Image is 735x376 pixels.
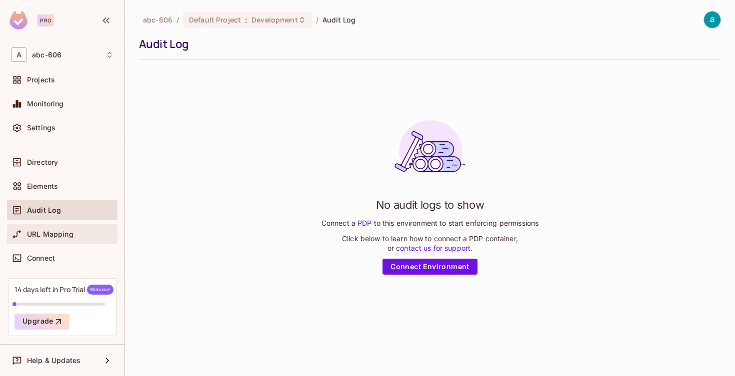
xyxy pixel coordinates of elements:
span: Welcome! [87,285,113,295]
span: Projects [27,76,55,84]
span: A [11,47,27,62]
div: Audit Log [139,36,716,51]
div: 14 days left in Pro Trial [14,285,113,295]
span: Elements [27,182,58,190]
span: Monitoring [27,100,64,108]
li: / [316,15,318,24]
button: Upgrade [14,314,69,330]
a: Connect Environment [382,259,477,275]
img: abc bcd [704,11,720,28]
span: : [244,16,248,24]
h1: No audit logs to show [376,197,484,212]
p: Click below to learn how to connect a PDP container, or [342,234,518,253]
span: Audit Log [322,15,355,24]
a: PDP [355,219,374,227]
li: / [176,15,179,24]
span: Workspace: abc-606 [32,51,61,59]
div: Pro [37,14,54,26]
img: SReyMgAAAABJRU5ErkJggg== [9,11,27,29]
p: Connect a to this environment to start enforcing permissions [321,218,538,228]
span: URL Mapping [27,230,73,238]
span: the active workspace [143,15,172,24]
span: Connect [27,254,55,262]
span: Default Project [189,15,241,24]
span: Development [251,15,297,24]
span: Settings [27,124,55,132]
span: Directory [27,158,58,166]
a: contact us for support. [394,244,472,252]
span: Help & Updates [27,357,80,365]
span: Audit Log [27,206,61,214]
